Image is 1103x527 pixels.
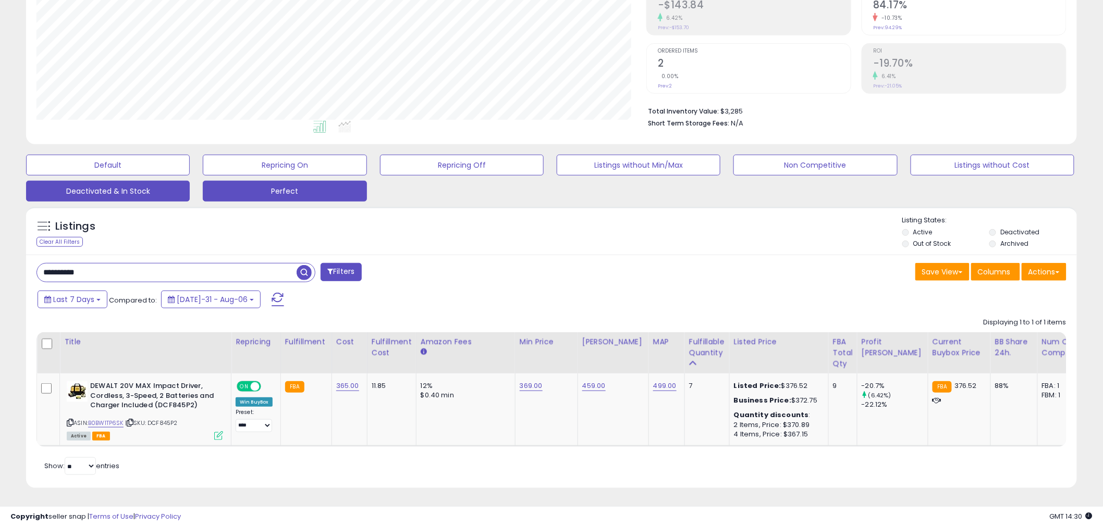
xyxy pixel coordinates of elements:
a: 369.00 [520,381,543,391]
h2: 2 [658,57,851,71]
b: DEWALT 20V MAX Impact Driver, Cordless, 3-Speed, 2 Batteries and Charger Included (DCF845P2) [90,381,217,413]
span: All listings currently available for purchase on Amazon [67,432,91,441]
button: [DATE]-31 - Aug-06 [161,291,261,308]
div: 7 [689,381,721,391]
div: Num of Comp. [1042,336,1080,358]
div: Min Price [520,336,573,347]
label: Deactivated [1000,228,1039,236]
div: 2 Items, Price: $370.89 [734,420,820,430]
div: Current Buybox Price [933,336,986,358]
div: -20.7% [862,381,928,391]
div: $372.75 [734,396,820,405]
div: BB Share 24h. [995,336,1033,358]
div: Cost [336,336,363,347]
button: Non Competitive [733,155,897,175]
div: 9 [833,381,849,391]
span: 376.52 [954,381,977,391]
a: 499.00 [653,381,677,391]
button: Save View [915,263,970,281]
small: (6.42%) [868,391,891,399]
div: FBA Total Qty [833,336,853,369]
div: FBM: 1 [1042,391,1076,400]
div: Preset: [236,409,273,432]
div: Repricing [236,336,276,347]
a: 365.00 [336,381,359,391]
div: Listed Price [734,336,824,347]
div: FBA: 1 [1042,381,1076,391]
span: Show: entries [44,461,119,471]
div: 4 Items, Price: $367.15 [734,430,820,439]
small: Prev: 94.29% [873,24,902,31]
span: | SKU: DCF845P2 [125,419,178,427]
span: ON [238,382,251,391]
button: Repricing On [203,155,366,175]
div: $376.52 [734,381,820,391]
div: 12% [421,381,507,391]
small: 6.42% [663,14,683,22]
div: Clear All Filters [36,237,83,247]
div: seller snap | | [10,512,181,522]
div: $0.40 min [421,391,507,400]
small: Prev: -$153.70 [658,24,689,31]
p: Listing States: [902,216,1077,225]
button: Repricing Off [380,155,544,175]
div: Fulfillable Quantity [689,336,725,358]
span: N/A [731,118,743,128]
span: Ordered Items [658,48,851,54]
a: B0BW1TP6SK [88,419,124,428]
button: Perfect [203,181,366,202]
div: Displaying 1 to 1 of 1 items [984,318,1067,328]
small: -10.73% [878,14,902,22]
li: $3,285 [648,104,1059,117]
label: Archived [1000,239,1028,248]
small: Amazon Fees. [421,347,427,357]
div: [PERSON_NAME] [582,336,644,347]
div: Fulfillment Cost [372,336,412,358]
div: 88% [995,381,1030,391]
div: MAP [653,336,680,347]
small: Prev: -21.05% [873,83,902,89]
div: Amazon Fees [421,336,511,347]
small: 6.41% [878,72,896,80]
b: Total Inventory Value: [648,107,719,116]
a: Terms of Use [89,511,133,521]
small: FBA [933,381,952,393]
small: Prev: 2 [658,83,672,89]
div: Profit [PERSON_NAME] [862,336,924,358]
button: Default [26,155,190,175]
b: Listed Price: [734,381,781,391]
div: -22.12% [862,400,928,409]
small: FBA [285,381,304,393]
button: Listings without Cost [911,155,1074,175]
h5: Listings [55,219,95,234]
label: Active [913,228,933,236]
span: OFF [260,382,276,391]
b: Short Term Storage Fees: [648,119,729,128]
small: 0.00% [658,72,679,80]
button: Deactivated & In Stock [26,181,190,202]
div: Title [64,336,227,347]
button: Columns [971,263,1020,281]
h2: -19.70% [873,57,1066,71]
div: Fulfillment [285,336,327,347]
span: Compared to: [109,295,157,305]
div: ASIN: [67,381,223,439]
div: : [734,410,820,420]
button: Listings without Min/Max [557,155,720,175]
a: 459.00 [582,381,606,391]
span: 2025-08-14 14:30 GMT [1050,511,1093,521]
span: Last 7 Days [53,294,94,305]
b: Quantity discounts [734,410,809,420]
img: 41+nz58AxSL._SL40_.jpg [67,381,88,402]
span: [DATE]-31 - Aug-06 [177,294,248,305]
label: Out of Stock [913,239,951,248]
button: Filters [321,263,361,281]
div: Win BuyBox [236,397,273,407]
b: Business Price: [734,395,791,405]
button: Last 7 Days [38,291,107,308]
button: Actions [1022,263,1067,281]
strong: Copyright [10,511,48,521]
div: 11.85 [372,381,408,391]
a: Privacy Policy [135,511,181,521]
span: Columns [978,267,1011,277]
